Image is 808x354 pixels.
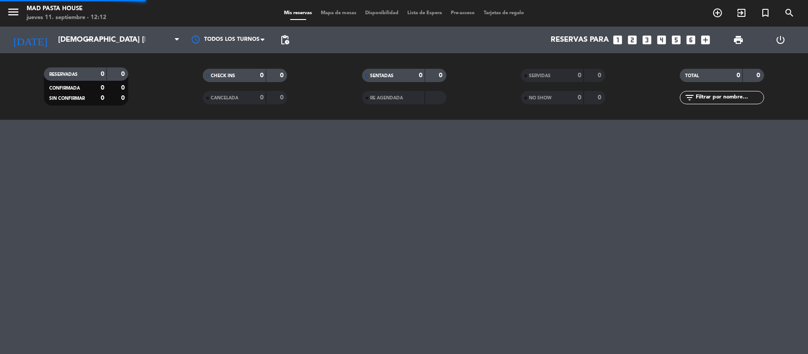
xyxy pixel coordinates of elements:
[551,36,609,44] span: Reservas para
[403,11,446,16] span: Lista de Espera
[641,34,653,46] i: looks_3
[419,72,422,79] strong: 0
[656,34,667,46] i: looks_4
[316,11,361,16] span: Mapa de mesas
[479,11,528,16] span: Tarjetas de regalo
[280,35,290,45] span: pending_actions
[529,74,551,78] span: SERVIDAS
[757,72,762,79] strong: 0
[361,11,403,16] span: Disponibilidad
[211,96,238,100] span: CANCELADA
[49,72,78,77] span: RESERVADAS
[529,96,552,100] span: NO SHOW
[598,94,603,101] strong: 0
[737,72,740,79] strong: 0
[280,72,285,79] strong: 0
[370,96,403,100] span: RE AGENDADA
[49,96,85,101] span: SIN CONFIRMAR
[627,34,638,46] i: looks_two
[7,30,54,50] i: [DATE]
[27,4,106,13] div: Mad Pasta House
[280,11,316,16] span: Mis reservas
[121,85,126,91] strong: 0
[7,5,20,22] button: menu
[578,94,581,101] strong: 0
[612,34,623,46] i: looks_one
[784,8,795,18] i: search
[685,34,697,46] i: looks_6
[370,74,394,78] span: SENTADAS
[684,92,695,103] i: filter_list
[736,8,747,18] i: exit_to_app
[578,72,581,79] strong: 0
[211,74,235,78] span: CHECK INS
[670,34,682,46] i: looks_5
[733,35,744,45] span: print
[695,93,764,102] input: Filtrar por nombre...
[49,86,80,90] span: CONFIRMADA
[446,11,479,16] span: Pre-acceso
[27,13,106,22] div: jueves 11. septiembre - 12:12
[760,8,771,18] i: turned_in_not
[101,71,104,77] strong: 0
[7,5,20,19] i: menu
[101,95,104,101] strong: 0
[759,27,801,53] div: LOG OUT
[685,74,699,78] span: TOTAL
[598,72,603,79] strong: 0
[712,8,723,18] i: add_circle_outline
[101,85,104,91] strong: 0
[439,72,444,79] strong: 0
[121,95,126,101] strong: 0
[775,35,786,45] i: power_settings_new
[700,34,711,46] i: add_box
[121,71,126,77] strong: 0
[260,72,264,79] strong: 0
[280,94,285,101] strong: 0
[83,35,93,45] i: arrow_drop_down
[260,94,264,101] strong: 0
